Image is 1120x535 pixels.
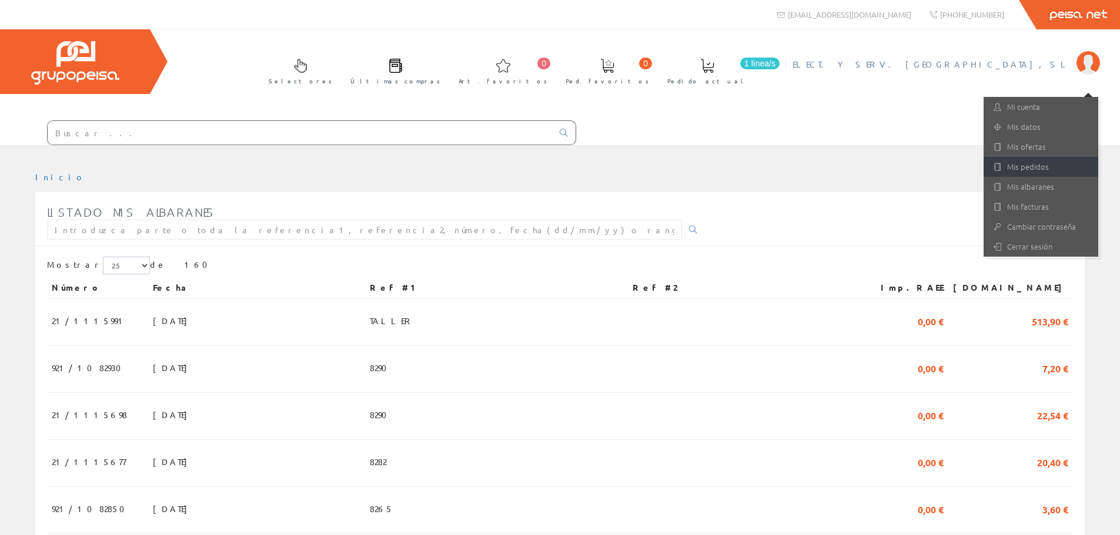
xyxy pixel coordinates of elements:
[1042,358,1068,378] span: 7,20 €
[1037,452,1068,472] span: 20,40 €
[47,220,682,240] input: Introduzca parte o toda la referencia1, referencia2, número, fecha(dd/mm/yy) o rango de fechas(dd...
[940,9,1004,19] span: [PHONE_NUMBER]
[537,58,550,69] span: 0
[153,358,193,378] span: [DATE]
[47,257,1073,277] div: de 160
[984,97,1098,117] a: Mi cuenta
[948,277,1073,298] th: [DOMAIN_NAME]
[984,197,1098,217] a: Mis facturas
[52,405,127,425] span: 21/1115698
[31,41,119,85] img: Grupo Peisa
[365,277,628,298] th: Ref #1
[370,405,394,425] span: 8290
[984,137,1098,157] a: Mis ofertas
[148,277,365,298] th: Fecha
[984,237,1098,257] a: Cerrar sesión
[370,499,393,519] span: 8265
[47,205,215,219] span: Listado mis albaranes
[566,75,649,87] span: Ped. favoritos
[918,358,944,378] span: 0,00 €
[918,452,944,472] span: 0,00 €
[153,452,193,472] span: [DATE]
[984,117,1098,137] a: Mis datos
[47,257,150,274] label: Mostrar
[984,217,1098,237] a: Cambiar contraseña
[370,452,386,472] span: 8282
[459,75,547,87] span: Art. favoritos
[153,311,193,331] span: [DATE]
[860,277,948,298] th: Imp.RAEE
[1042,499,1068,519] span: 3,60 €
[52,452,126,472] span: 21/1115677
[628,277,860,298] th: Ref #2
[370,358,394,378] span: 8290
[103,257,150,274] select: Mostrar
[788,9,911,19] span: [EMAIL_ADDRESS][DOMAIN_NAME]
[350,75,440,87] span: Últimas compras
[35,171,85,182] a: Inicio
[740,58,780,69] span: 1 línea/s
[656,49,783,92] a: 1 línea/s Pedido actual
[339,49,446,92] a: Últimas compras
[48,121,553,144] input: Buscar ...
[918,499,944,519] span: 0,00 €
[47,277,148,298] th: Número
[793,49,1100,60] a: ELECT. Y SERV. [GEOGRAPHIC_DATA], SL
[984,177,1098,197] a: Mis albaranes
[52,311,128,331] span: 21/1115991
[370,311,414,331] span: TALLER
[269,75,332,87] span: Selectores
[153,405,193,425] span: [DATE]
[984,157,1098,177] a: Mis pedidos
[1037,405,1068,425] span: 22,54 €
[918,311,944,331] span: 0,00 €
[793,58,1071,70] span: ELECT. Y SERV. [GEOGRAPHIC_DATA], SL
[667,75,747,87] span: Pedido actual
[257,49,338,92] a: Selectores
[1032,311,1068,331] span: 513,90 €
[52,358,128,378] span: 921/1082930
[639,58,652,69] span: 0
[918,405,944,425] span: 0,00 €
[52,499,132,519] span: 921/1082850
[153,499,193,519] span: [DATE]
